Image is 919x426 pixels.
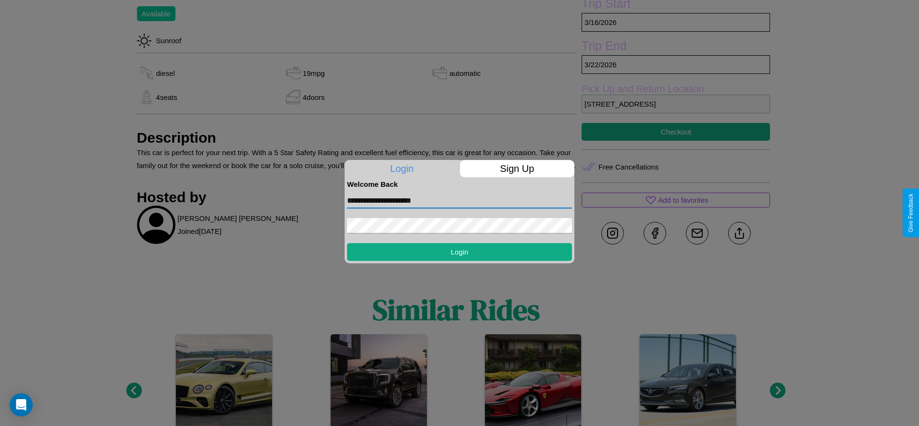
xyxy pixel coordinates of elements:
[10,393,33,416] div: Open Intercom Messenger
[347,180,572,188] h4: Welcome Back
[907,194,914,232] div: Give Feedback
[345,160,459,177] p: Login
[460,160,575,177] p: Sign Up
[347,243,572,261] button: Login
